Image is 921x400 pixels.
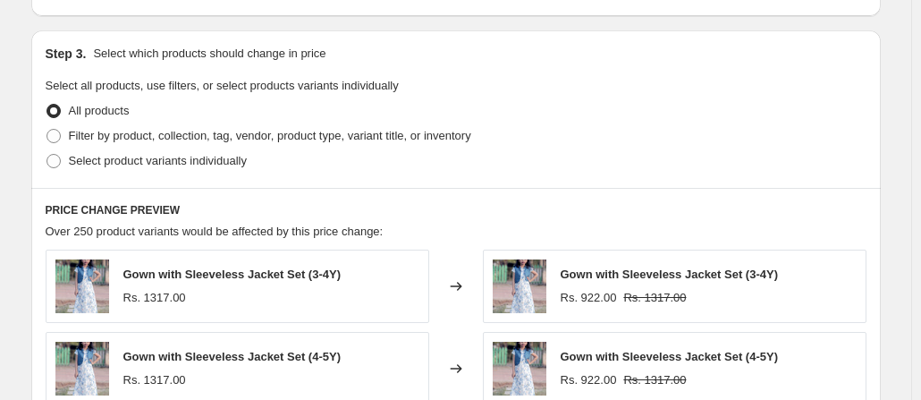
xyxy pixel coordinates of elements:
span: Gown with Sleeveless Jacket Set (4-5Y) [561,350,779,363]
strike: Rs. 1317.00 [623,289,686,307]
span: Filter by product, collection, tag, vendor, product type, variant title, or inventory [69,129,471,142]
strike: Rs. 1317.00 [623,371,686,389]
div: Rs. 1317.00 [123,371,186,389]
span: Gown with Sleeveless Jacket Set (3-4Y) [561,268,779,281]
img: E-177_80x.jpg [55,342,109,396]
img: E-177_80x.jpg [55,260,109,313]
span: Gown with Sleeveless Jacket Set (3-4Y) [123,268,342,281]
img: E-177_80x.jpg [493,260,546,313]
span: All products [69,104,130,117]
img: E-177_80x.jpg [493,342,546,396]
span: Select product variants individually [69,154,247,167]
div: Rs. 922.00 [561,289,617,307]
span: Gown with Sleeveless Jacket Set (4-5Y) [123,350,342,363]
p: Select which products should change in price [93,45,325,63]
span: Select all products, use filters, or select products variants individually [46,79,399,92]
div: Rs. 922.00 [561,371,617,389]
h2: Step 3. [46,45,87,63]
div: Rs. 1317.00 [123,289,186,307]
h6: PRICE CHANGE PREVIEW [46,203,866,217]
span: Over 250 product variants would be affected by this price change: [46,225,384,238]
